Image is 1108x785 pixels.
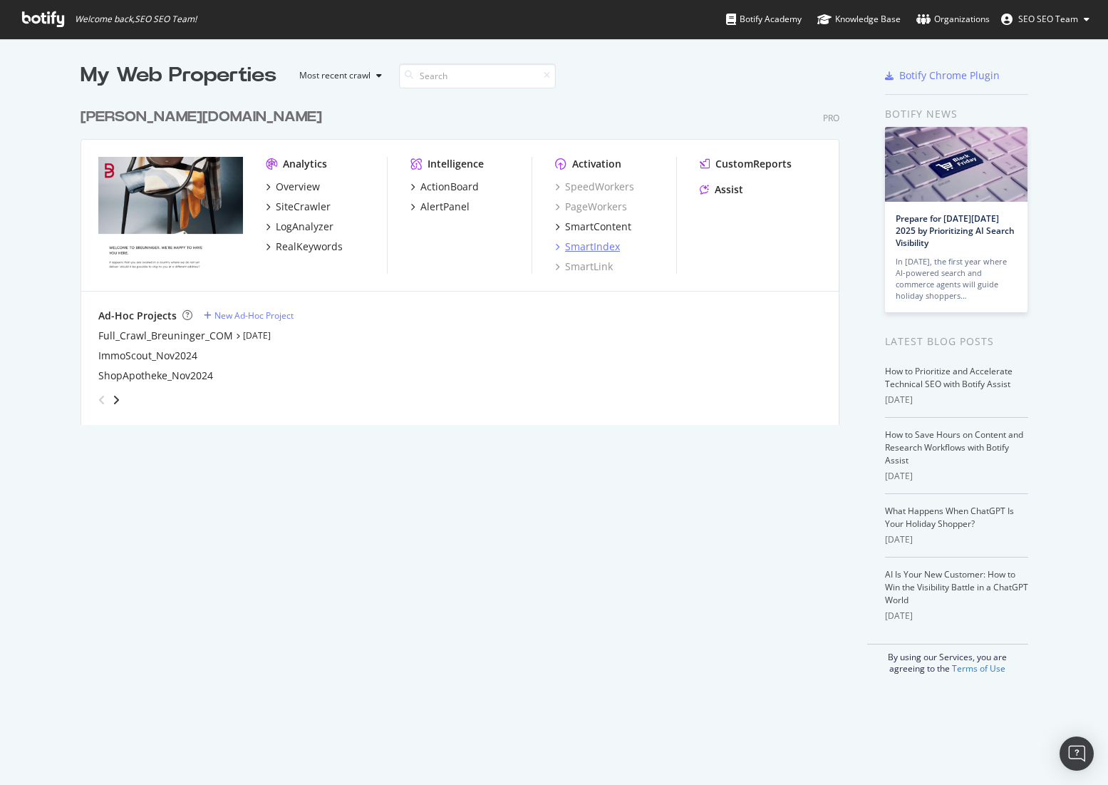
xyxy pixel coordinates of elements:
[1018,13,1078,25] span: SEO SEO Team
[899,68,1000,83] div: Botify Chrome Plugin
[726,12,802,26] div: Botify Academy
[885,394,1028,406] div: [DATE]
[555,220,631,234] a: SmartContent
[555,180,634,194] a: SpeedWorkers
[885,429,1023,466] a: How to Save Hours on Content and Research Workflows with Botify Assist
[111,393,121,407] div: angle-right
[823,112,839,124] div: Pro
[565,240,620,254] div: SmartIndex
[885,470,1028,483] div: [DATE]
[283,157,327,171] div: Analytics
[266,180,320,194] a: Overview
[885,68,1000,83] a: Botify Chrome Plugin
[700,157,792,171] a: CustomReports
[214,309,294,322] div: New Ad-Hoc Project
[817,12,901,26] div: Knowledge Base
[98,157,243,272] img: breuninger.com
[867,644,1028,674] div: By using our Services, you are agreeing to the
[98,309,177,323] div: Ad-Hoc Projects
[428,157,484,171] div: Intelligence
[555,260,613,274] a: SmartLink
[276,180,320,194] div: Overview
[572,157,621,171] div: Activation
[93,389,111,411] div: angle-left
[410,180,479,194] a: ActionBoard
[1060,737,1094,771] div: Open Intercom Messenger
[990,8,1101,31] button: SEO SEO Team
[266,200,331,214] a: SiteCrawler
[98,369,213,383] a: ShopApotheke_Nov2024
[410,200,470,214] a: AlertPanel
[952,662,1005,674] a: Terms of Use
[896,212,1015,249] a: Prepare for [DATE][DATE] 2025 by Prioritizing AI Search Visibility
[885,568,1028,606] a: AI Is Your New Customer: How to Win the Visibility Battle in a ChatGPT World
[700,183,743,197] a: Assist
[75,14,197,25] span: Welcome back, SEO SEO Team !
[896,256,1017,302] div: In [DATE], the first year where AI-powered search and commerce agents will guide holiday shoppers…
[98,349,197,363] a: ImmoScout_Nov2024
[243,329,271,342] a: [DATE]
[885,365,1013,390] a: How to Prioritize and Accelerate Technical SEO with Botify Assist
[555,240,620,254] a: SmartIndex
[288,64,388,87] button: Most recent crawl
[420,200,470,214] div: AlertPanel
[916,12,990,26] div: Organizations
[420,180,479,194] div: ActionBoard
[885,610,1028,622] div: [DATE]
[276,220,333,234] div: LogAnalyzer
[98,329,233,343] a: Full_Crawl_Breuninger_COM
[204,309,294,322] a: New Ad-Hoc Project
[266,240,343,254] a: RealKeywords
[266,220,333,234] a: LogAnalyzer
[81,61,276,90] div: My Web Properties
[555,200,627,214] a: PageWorkers
[299,71,371,80] div: Most recent crawl
[715,157,792,171] div: CustomReports
[81,107,328,128] a: [PERSON_NAME][DOMAIN_NAME]
[81,90,851,425] div: grid
[276,200,331,214] div: SiteCrawler
[715,183,743,197] div: Assist
[81,107,322,128] div: [PERSON_NAME][DOMAIN_NAME]
[885,334,1028,349] div: Latest Blog Posts
[885,533,1028,546] div: [DATE]
[565,220,631,234] div: SmartContent
[399,63,556,88] input: Search
[276,240,343,254] div: RealKeywords
[885,106,1028,122] div: Botify news
[885,127,1027,202] img: Prepare for Black Friday 2025 by Prioritizing AI Search Visibility
[885,505,1014,530] a: What Happens When ChatGPT Is Your Holiday Shopper?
